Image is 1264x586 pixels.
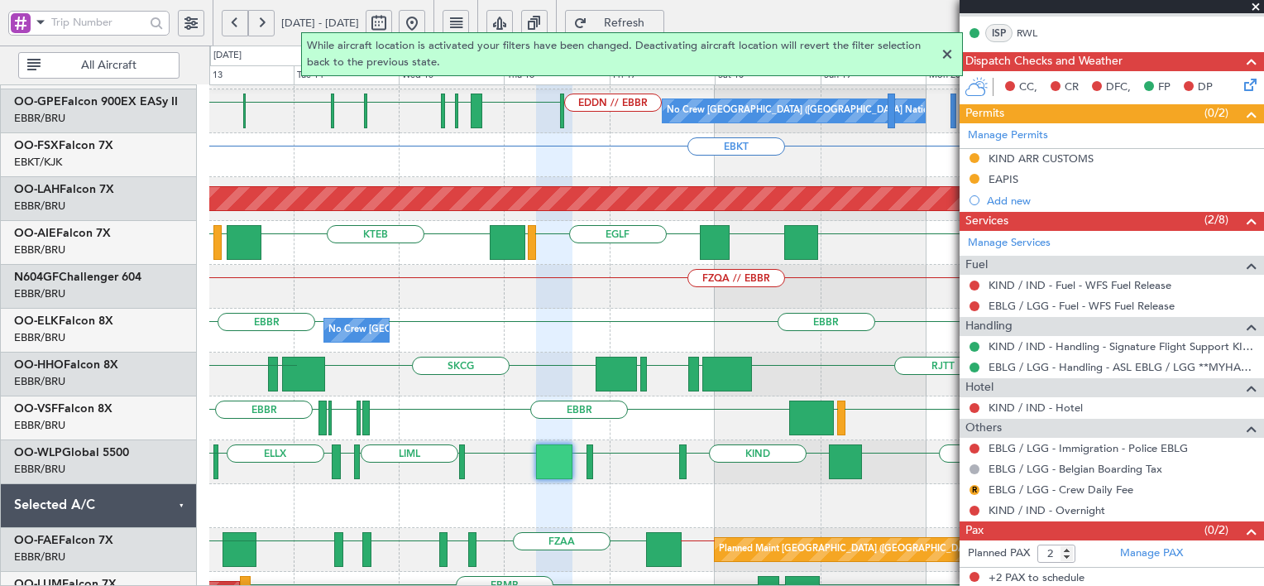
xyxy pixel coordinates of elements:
a: EBLG / LGG - Handling - ASL EBLG / LGG **MYHANDLING** [989,360,1256,374]
a: Manage Services [968,235,1051,252]
span: OO-WLP [14,447,62,459]
span: OO-LAH [14,184,60,195]
div: No Crew [GEOGRAPHIC_DATA] ([GEOGRAPHIC_DATA] National) [667,98,944,123]
a: EBBR/BRU [14,286,65,301]
span: (0/2) [1204,104,1228,122]
a: KIND / IND - Fuel - WFS Fuel Release [989,278,1171,292]
label: Planned PAX [968,545,1030,562]
a: KIND / IND - Handling - Signature Flight Support KIND / IND [989,339,1256,353]
span: DP [1198,79,1213,96]
div: Planned Maint [GEOGRAPHIC_DATA] ([GEOGRAPHIC_DATA] National) [719,537,1018,562]
a: OO-AIEFalcon 7X [14,228,111,239]
span: [DATE] - [DATE] [281,16,359,31]
span: OO-GPE [14,96,61,108]
span: OO-VSF [14,403,58,415]
a: OO-GPEFalcon 900EX EASy II [14,96,178,108]
span: DFC, [1106,79,1131,96]
button: Refresh [565,10,664,36]
span: (2/8) [1204,211,1228,228]
span: Services [965,212,1008,231]
a: EBLG / LGG - Belgian Boarding Tax [989,462,1162,476]
button: R [970,485,979,495]
span: OO-AIE [14,228,56,239]
a: EBKT/KJK [14,155,62,170]
a: EBBR/BRU [14,462,65,477]
a: EBBR/BRU [14,330,65,345]
a: EBBR/BRU [14,374,65,389]
a: OO-FAEFalcon 7X [14,535,113,546]
span: N604GF [14,271,59,283]
a: OO-FSXFalcon 7X [14,140,113,151]
span: CR [1065,79,1079,96]
span: (0/2) [1204,521,1228,539]
span: While aircraft location is activated your filters have been changed. Deactivating aircraft locati... [307,38,937,70]
span: Hotel [965,378,993,397]
div: ISP [985,24,1013,42]
a: N604GFChallenger 604 [14,271,141,283]
a: EBBR/BRU [14,199,65,214]
a: EBBR/BRU [14,418,65,433]
a: EBLG / LGG - Crew Daily Fee [989,483,1133,497]
div: KIND ARR CUSTOMS [989,151,1094,166]
span: OO-FAE [14,535,59,546]
div: Add new [987,194,1256,208]
span: Handling [965,317,1013,336]
span: OO-HHO [14,359,64,371]
a: EBBR/BRU [14,243,65,257]
a: RWL [1017,26,1054,41]
a: EBLG / LGG - Fuel - WFS Fuel Release [989,299,1175,313]
span: Fuel [965,256,988,275]
span: Pax [965,521,984,540]
a: KIND / IND - Hotel [989,401,1083,415]
a: OO-VSFFalcon 8X [14,403,113,415]
div: No Crew [GEOGRAPHIC_DATA] ([GEOGRAPHIC_DATA] National) [328,318,606,343]
a: Manage Permits [968,127,1048,144]
a: OO-WLPGlobal 5500 [14,447,129,459]
a: OO-HHOFalcon 8X [14,359,118,371]
a: OO-ELKFalcon 8X [14,315,113,327]
input: Trip Number [51,10,145,35]
a: KIND / IND - Overnight [989,503,1105,517]
a: OO-LAHFalcon 7X [14,184,114,195]
a: EBLG / LGG - Immigration - Police EBLG [989,441,1188,455]
a: EBBR/BRU [14,550,65,564]
span: OO-FSX [14,140,59,151]
span: FP [1158,79,1171,96]
div: EAPIS [989,172,1018,186]
span: Refresh [591,17,658,29]
a: EBBR/BRU [14,111,65,126]
span: OO-ELK [14,315,59,327]
span: CC, [1019,79,1037,96]
a: Manage PAX [1120,545,1183,562]
span: Permits [965,104,1004,123]
span: Others [965,419,1002,438]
